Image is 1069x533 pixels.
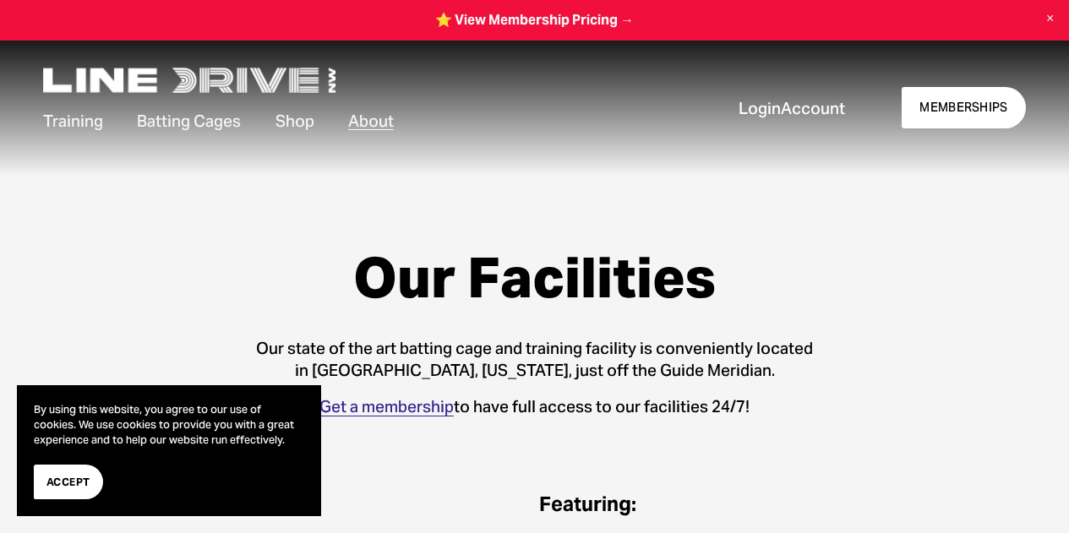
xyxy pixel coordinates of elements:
[249,247,819,310] h1: Our Facilities
[275,108,314,133] a: Shop
[46,474,90,490] span: Accept
[137,108,241,133] a: folder dropdown
[137,110,241,133] span: Batting Cages
[348,108,394,133] a: folder dropdown
[319,396,454,416] a: Get a membership
[43,68,335,93] img: LineDrive NorthWest
[249,395,819,418] p: to have full access to our facilities 24/7!
[43,110,103,133] span: Training
[249,337,819,382] p: Our state of the art batting cage and training facility is conveniently located in [GEOGRAPHIC_DA...
[43,108,103,133] a: folder dropdown
[902,87,1027,128] a: MEMBERSHIPS
[34,402,304,448] p: By using this website, you agree to our use of cookies. We use cookies to provide you with a grea...
[17,385,321,516] section: Cookie banner
[34,465,103,499] button: Accept
[539,491,636,517] strong: Featuring:
[348,110,394,133] span: About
